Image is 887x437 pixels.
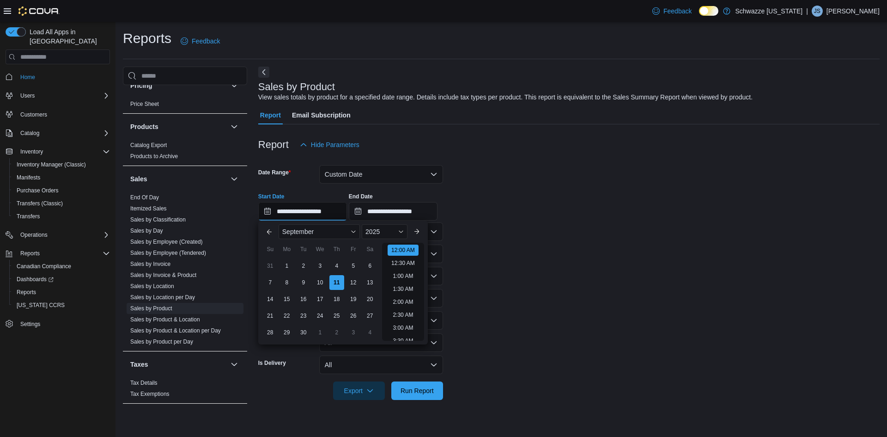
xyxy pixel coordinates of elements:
a: Sales by Day [130,228,163,234]
a: Sales by Product per Day [130,339,193,345]
li: 12:30 AM [388,258,419,269]
button: Users [17,90,38,101]
a: Catalog Export [130,142,167,148]
h3: Report [258,139,289,150]
span: JS [814,6,820,17]
a: Sales by Product & Location per Day [130,327,221,334]
span: Home [20,74,35,81]
button: Custom Date [319,165,443,184]
div: September, 2025 [262,258,378,341]
div: day-13 [363,275,377,290]
span: Sales by Product [130,305,172,312]
nav: Complex example [6,66,110,355]
label: Start Date [258,193,285,200]
a: Canadian Compliance [13,261,75,272]
li: 12:00 AM [388,245,419,256]
span: Export [339,382,379,400]
button: Next month [409,224,424,239]
li: 2:00 AM [389,296,417,308]
a: Sales by Invoice & Product [130,272,196,278]
h1: Reports [123,29,171,48]
span: Sales by Employee (Created) [130,238,203,246]
a: Sales by Product [130,305,172,312]
button: Open list of options [430,250,437,258]
button: Users [2,89,114,102]
span: Feedback [192,37,220,46]
span: Sales by Invoice [130,260,170,268]
a: Sales by Location [130,283,174,289]
span: 2025 [365,228,380,235]
div: day-2 [329,325,344,340]
span: Sales by Invoice & Product [130,271,196,279]
span: Catalog [17,128,110,139]
button: Export [333,382,385,400]
div: Jesse Scott [812,6,823,17]
button: Previous Month [262,224,277,239]
button: Purchase Orders [9,184,114,197]
div: day-23 [296,308,311,323]
li: 2:30 AM [389,309,417,320]
div: day-20 [363,292,377,307]
button: Inventory Manager (Classic) [9,158,114,171]
a: Sales by Location per Day [130,294,195,301]
div: day-12 [346,275,361,290]
a: Tax Details [130,380,158,386]
div: day-1 [313,325,328,340]
div: Tu [296,242,311,257]
div: Su [263,242,278,257]
h3: Pricing [130,81,152,90]
button: Canadian Compliance [9,260,114,273]
a: Dashboards [9,273,114,286]
p: | [806,6,808,17]
span: Feedback [663,6,692,16]
span: Canadian Compliance [17,263,71,270]
button: Inventory [2,145,114,158]
span: September [282,228,314,235]
span: Itemized Sales [130,205,167,212]
div: day-19 [346,292,361,307]
span: Report [260,106,281,124]
span: Manifests [17,174,40,181]
span: Operations [17,229,110,240]
div: Sa [363,242,377,257]
button: Sales [130,174,227,184]
div: day-10 [313,275,328,290]
div: day-7 [263,275,278,290]
button: Customers [2,108,114,121]
span: Customers [20,111,47,118]
span: Operations [20,231,48,239]
span: Hide Parameters [311,140,359,149]
img: Cova [18,6,60,16]
div: day-14 [263,292,278,307]
span: Sales by Location per Day [130,294,195,301]
div: day-22 [279,308,294,323]
span: Reports [20,250,40,257]
h3: Products [130,122,158,131]
label: Date Range [258,169,291,176]
div: day-3 [313,259,328,273]
span: Email Subscription [292,106,351,124]
a: Sales by Invoice [130,261,170,267]
div: View sales totals by product for a specified date range. Details include tax types per product. T... [258,92,753,102]
div: Th [329,242,344,257]
div: day-31 [263,259,278,273]
span: Inventory Manager (Classic) [17,161,86,168]
a: Home [17,72,39,83]
button: Reports [17,248,43,259]
span: Reports [13,287,110,298]
a: Price Sheet [130,101,159,107]
button: Sales [229,173,240,185]
div: day-8 [279,275,294,290]
button: Catalog [2,127,114,140]
li: 3:30 AM [389,335,417,346]
button: [US_STATE] CCRS [9,299,114,312]
span: Customers [17,109,110,120]
span: Price Sheet [130,100,159,108]
span: Inventory [20,148,43,155]
div: day-28 [263,325,278,340]
div: day-9 [296,275,311,290]
button: Operations [2,228,114,241]
button: Transfers [9,210,114,223]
